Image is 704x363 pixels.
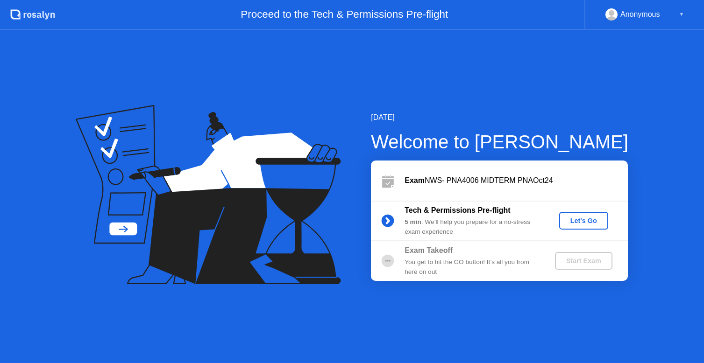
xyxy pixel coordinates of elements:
b: Tech & Permissions Pre-flight [405,206,510,214]
b: Exam Takeoff [405,246,453,254]
div: : We’ll help you prepare for a no-stress exam experience [405,217,539,237]
div: Let's Go [563,217,604,224]
div: ▼ [679,8,684,21]
button: Let's Go [559,212,608,230]
div: You get to hit the GO button! It’s all you from here on out [405,258,539,277]
div: Start Exam [559,257,609,265]
div: Anonymous [620,8,660,21]
div: [DATE] [371,112,628,123]
div: Welcome to [PERSON_NAME] [371,128,628,156]
div: NWS- PNA4006 MIDTERM PNAOct24 [405,175,628,186]
b: Exam [405,176,425,184]
b: 5 min [405,218,421,225]
button: Start Exam [555,252,612,270]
